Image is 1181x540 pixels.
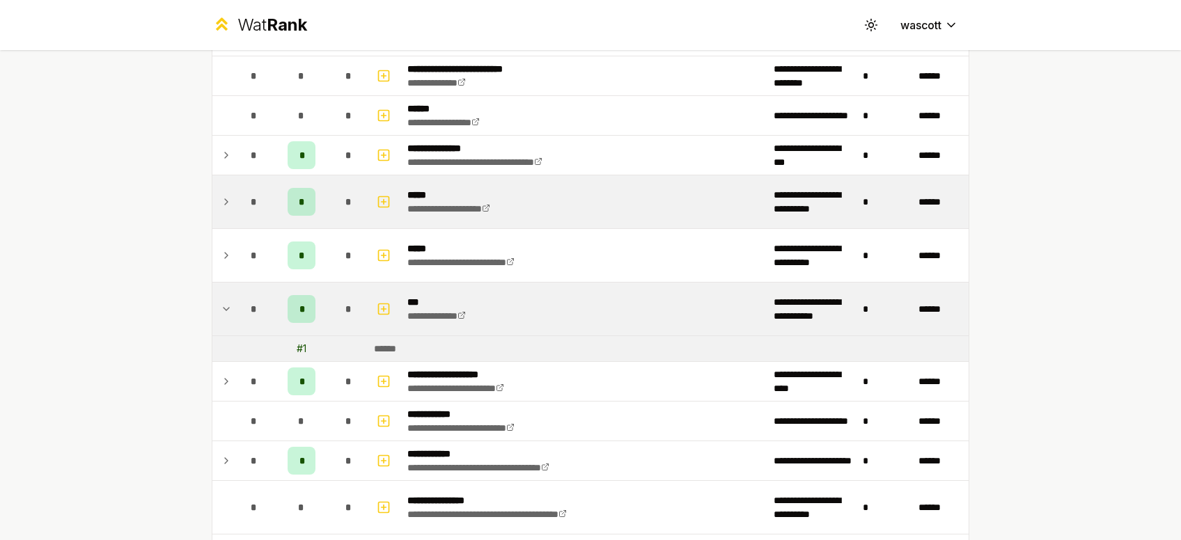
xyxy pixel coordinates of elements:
[212,14,307,36] a: WatRank
[889,13,969,38] button: wascott
[297,342,306,356] div: # 1
[237,14,307,36] div: Wat
[900,17,941,33] span: wascott
[267,15,307,35] span: Rank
